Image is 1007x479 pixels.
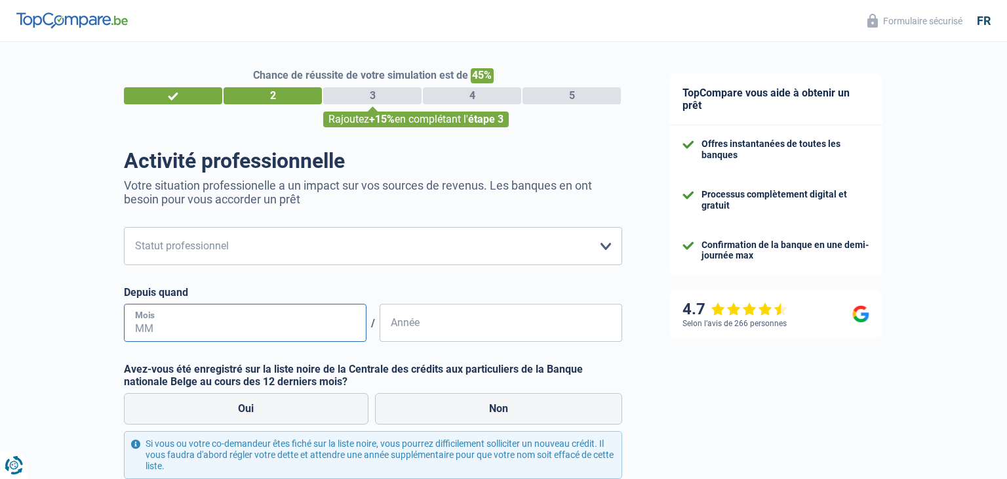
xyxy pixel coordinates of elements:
[124,363,622,388] label: Avez-vous été enregistré sur la liste noire de la Centrale des crédits aux particuliers de la Ban...
[124,148,622,173] h1: Activité professionnelle
[375,393,623,425] label: Non
[468,113,503,125] span: étape 3
[124,393,368,425] label: Oui
[380,304,622,342] input: AAAA
[124,286,622,299] label: Depuis quand
[253,69,468,81] span: Chance de réussite de votre simulation est de
[323,87,422,104] div: 3
[701,239,869,262] div: Confirmation de la banque en une demi-journée max
[523,87,621,104] div: 5
[124,304,366,342] input: MM
[682,319,787,328] div: Selon l’avis de 266 personnes
[224,87,322,104] div: 2
[977,14,991,28] div: fr
[859,10,970,31] button: Formulaire sécurisé
[471,68,494,83] span: 45%
[16,12,128,28] img: TopCompare Logo
[701,189,869,211] div: Processus complètement digital et gratuit
[701,138,869,161] div: Offres instantanées de toutes les banques
[682,300,788,319] div: 4.7
[124,178,622,206] p: Votre situation professionelle a un impact sur vos sources de revenus. Les banques en ont besoin ...
[323,112,509,127] div: Rajoutez en complétant l'
[369,113,395,125] span: +15%
[124,87,222,104] div: 1
[423,87,521,104] div: 4
[124,431,622,478] div: Si vous ou votre co-demandeur êtes fiché sur la liste noire, vous pourrez difficilement sollicite...
[366,317,380,329] span: /
[669,73,882,125] div: TopCompare vous aide à obtenir un prêt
